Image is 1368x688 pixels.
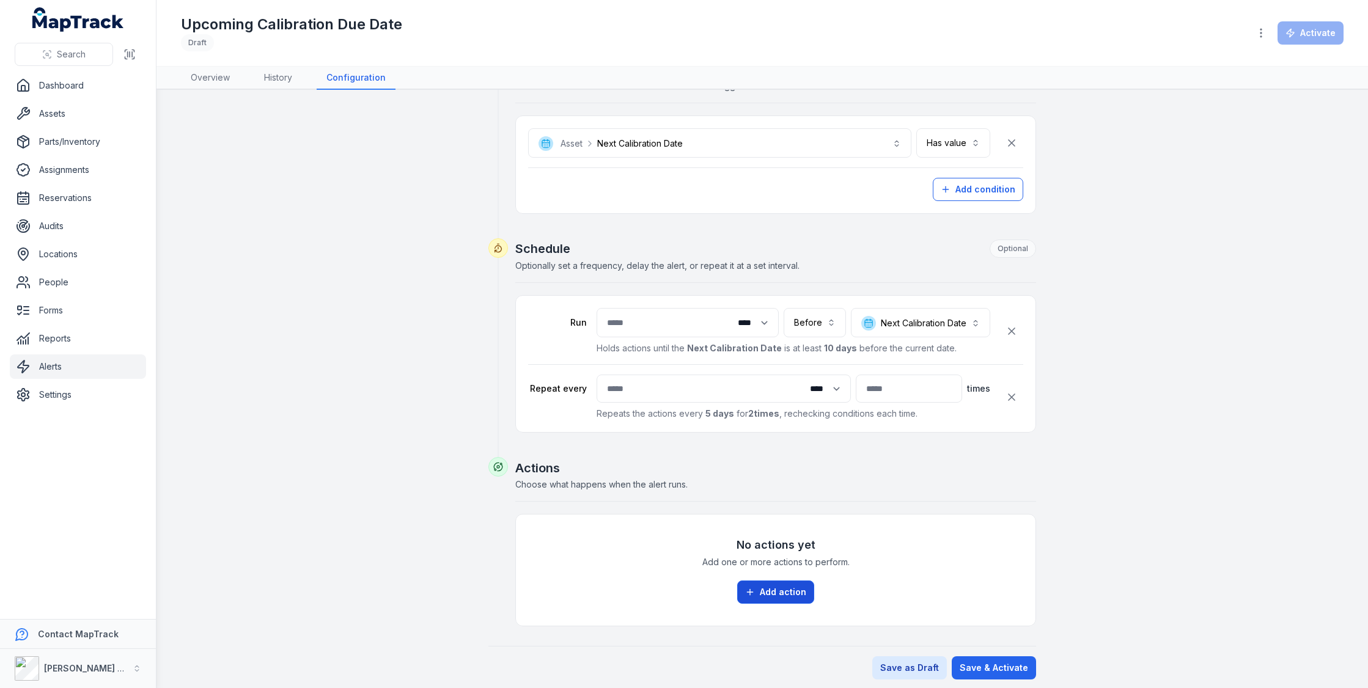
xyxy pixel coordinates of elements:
[181,34,214,51] div: Draft
[515,240,1036,258] h2: Schedule
[872,656,947,679] button: Save as Draft
[10,382,146,407] a: Settings
[952,656,1036,679] button: Save & Activate
[851,308,990,337] button: Next Calibration Date
[44,663,201,673] strong: [PERSON_NAME] Asset Maintenance
[317,67,395,90] a: Configuration
[528,317,587,329] label: Run
[10,354,146,379] a: Alerts
[916,128,990,158] button: Has value
[737,536,815,554] h3: No actions yet
[528,128,911,158] button: AssetNext Calibration Date
[528,382,587,395] label: Repeat every
[687,343,782,353] strong: Next Calibration Date
[597,408,990,420] p: Repeats the actions every for , rechecking conditions each time.
[38,629,119,639] strong: Contact MapTrack
[254,67,302,90] a: History
[784,308,846,337] button: Before
[515,459,1036,477] h2: Actions
[737,580,814,604] button: Add action
[515,260,800,271] span: Optionally set a frequency, delay the alert, or repeat it at a set interval.
[933,178,1023,201] button: Add condition
[10,73,146,98] a: Dashboard
[10,326,146,351] a: Reports
[10,130,146,154] a: Parts/Inventory
[515,479,688,489] span: Choose what happens when the alert runs.
[15,43,113,66] button: Search
[705,408,734,419] strong: 5 days
[990,240,1036,258] div: Optional
[32,7,124,32] a: MapTrack
[57,48,86,60] span: Search
[10,186,146,210] a: Reservations
[10,101,146,126] a: Assets
[748,408,779,419] strong: 2 times
[181,15,402,34] h1: Upcoming Calibration Due Date
[702,556,850,568] span: Add one or more actions to perform.
[10,242,146,266] a: Locations
[10,270,146,295] a: People
[10,298,146,323] a: Forms
[10,158,146,182] a: Assignments
[824,343,857,353] strong: 10 days
[967,382,990,395] span: times
[181,67,240,90] a: Overview
[10,214,146,238] a: Audits
[597,342,990,354] p: Holds actions until the is at least before the current date.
